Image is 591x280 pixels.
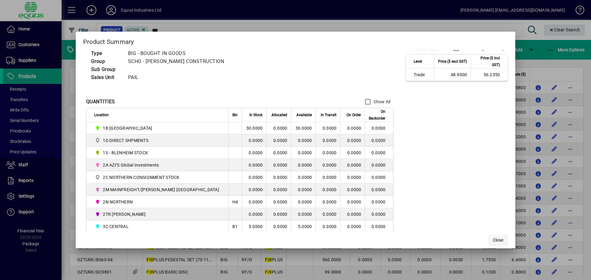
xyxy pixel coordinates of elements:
span: 0.0000 [323,126,337,131]
span: 0.0000 [347,199,361,204]
span: 0.0000 [323,138,337,143]
span: 2M MAINFREIGHT/[PERSON_NAME] [GEOGRAPHIC_DATA] [103,187,219,193]
span: 2TR TOM RYAN CARTAGE [94,211,222,218]
td: 0.0000 [266,134,291,147]
td: 48.9000 [434,69,471,81]
td: Sub Group [88,65,125,73]
td: Group [88,57,125,65]
td: 5.0000 [242,220,266,233]
td: 30.0000 [291,122,316,134]
td: 0.0000 [365,208,393,220]
td: 0.0000 [266,171,291,183]
span: 1B [GEOGRAPHIC_DATA] [103,125,152,131]
td: 0.0000 [291,147,316,159]
td: 0.0000 [365,134,393,147]
td: 0.0000 [266,196,291,208]
span: 0.0000 [323,212,337,217]
span: Trade [414,72,430,78]
td: 0.0000 [291,159,316,171]
span: Bin [232,112,238,118]
td: 0.0000 [242,171,266,183]
td: 0.0000 [365,196,393,208]
span: On Order [347,112,361,118]
span: Price ($ excl GST) [438,58,467,65]
td: 0.0000 [365,220,393,233]
span: 0.0000 [347,175,361,180]
span: In Transit [321,112,336,118]
span: 3C CENTRAL [94,223,222,230]
td: 0.0000 [291,171,316,183]
span: 3C CENTRAL [103,223,129,230]
span: 2A AZI''S Global Investments [94,161,222,169]
td: BIG - BOUGHT IN GOODS [125,49,232,57]
td: 0.0000 [266,208,291,220]
td: 0.0000 [242,196,266,208]
td: SCHO - [PERSON_NAME] CONSTRUCTION [125,57,232,65]
td: 0.0000 [365,183,393,196]
td: Sales Unit [88,73,125,81]
td: 0.0000 [266,147,291,159]
td: 0.0000 [291,196,316,208]
td: 0.0000 [266,183,291,196]
td: 0.0000 [365,147,393,159]
td: 0.0000 [242,147,266,159]
span: Price ($ incl GST) [475,55,500,68]
span: 0.0000 [323,175,337,180]
span: Allocated [271,112,287,118]
td: 0.0000 [291,134,316,147]
span: 2M MAINFREIGHT/OWENS AUCKLAND [94,186,222,193]
span: 0.0000 [323,199,337,204]
span: 0.0000 [347,150,361,155]
span: 0.0000 [323,187,337,192]
span: In Stock [249,112,263,118]
span: 2C NORTHERN CONSIGNMENT STOCK [94,174,222,181]
td: 0.0000 [291,183,316,196]
span: 1D DIRECT SHPMENTS [103,137,148,144]
span: 0.0000 [347,187,361,192]
td: 56.2350 [471,69,508,81]
h2: Product Summary [76,32,516,49]
span: 0.0000 [347,126,361,131]
span: 1S - BLENHEIM STOCK [103,150,148,156]
td: 0.0000 [266,122,291,134]
span: 2A AZI''S Global Investments [103,162,159,168]
td: 5.0000 [291,220,316,233]
span: 0.0000 [347,138,361,143]
button: Close [488,235,508,246]
td: 0.0000 [365,171,393,183]
span: 2N NORTHERN [103,199,133,205]
span: 2N NORTHERN [94,198,222,206]
span: Level [414,58,422,65]
span: 1S - BLENHEIM STOCK [94,149,222,156]
td: 0.0000 [365,122,393,134]
td: Type [88,49,125,57]
span: 0.0000 [323,224,337,229]
td: 0.0000 [266,159,291,171]
span: 0.0000 [347,224,361,229]
td: 0.0000 [242,159,266,171]
span: Available [296,112,312,118]
span: 0.0000 [347,212,361,217]
td: H4 [228,196,242,208]
td: 0.0000 [242,183,266,196]
span: 0.0000 [323,163,337,168]
span: Location [94,112,109,118]
td: PAIL [125,73,232,81]
td: 0.0000 [266,220,291,233]
td: 0.0000 [365,159,393,171]
span: 2C NORTHERN CONSIGNMENT STOCK [103,174,179,180]
td: 0.0000 [242,134,266,147]
td: B1 [228,220,242,233]
span: 0.0000 [347,163,361,168]
td: 0.0000 [242,208,266,220]
span: On Backorder [369,108,385,122]
span: 1B BLENHEIM [94,124,222,132]
span: Close [493,237,503,243]
span: 0.0000 [323,150,337,155]
span: 2TR [PERSON_NAME] [103,211,146,217]
td: 0.0000 [291,208,316,220]
span: 1D DIRECT SHPMENTS [94,137,222,144]
div: QUANTITIES [86,98,115,105]
label: Show All [372,99,390,105]
td: 30.0000 [242,122,266,134]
